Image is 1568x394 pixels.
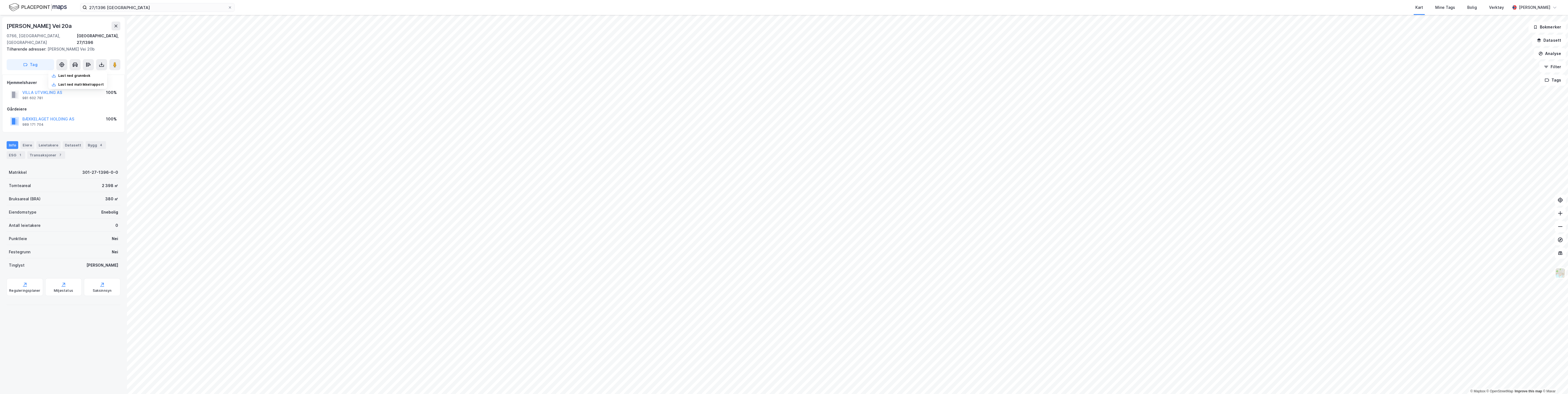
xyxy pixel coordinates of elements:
div: Saksinnsyn [93,288,112,293]
div: [PERSON_NAME] Vei 20a [7,22,73,30]
div: Enebolig [101,209,118,216]
div: Verktøy [1489,4,1504,11]
a: Mapbox [1470,389,1485,393]
img: Z [1555,268,1566,278]
div: Bygg [86,141,106,149]
button: Tags [1540,75,1566,86]
div: Eiere [20,141,34,149]
div: Festegrunn [9,249,30,255]
div: Leietakere [36,141,60,149]
div: 989 171 704 [22,122,44,127]
div: Antall leietakere [9,222,41,229]
div: 4 [98,142,104,148]
div: Eiendomstype [9,209,36,216]
div: 2 398 ㎡ [102,182,118,189]
input: Søk på adresse, matrikkel, gårdeiere, leietakere eller personer [87,3,228,12]
div: Nei [112,235,118,242]
div: 100% [106,89,117,96]
div: 380 ㎡ [105,196,118,202]
div: Kontrollprogram for chat [1540,367,1568,394]
div: Nei [112,249,118,255]
button: Bokmerker [1529,22,1566,33]
div: 100% [106,116,117,122]
div: Datasett [63,141,83,149]
div: Bruksareal (BRA) [9,196,41,202]
div: Last ned matrikkelrapport [58,82,104,87]
a: Improve this map [1515,389,1542,393]
div: Gårdeiere [7,106,120,112]
div: Transaksjoner [27,151,65,159]
img: logo.f888ab2527a4732fd821a326f86c7f29.svg [9,2,67,12]
span: Tilhørende adresser: [7,47,47,51]
div: 981 602 781 [22,96,43,100]
div: [PERSON_NAME] [1519,4,1550,11]
div: Tomteareal [9,182,31,189]
div: Kart [1415,4,1423,11]
div: 7 [57,152,63,158]
button: Analyse [1534,48,1566,59]
div: Matrikkel [9,169,27,176]
div: Info [7,141,18,149]
button: Datasett [1532,35,1566,46]
div: Bolig [1467,4,1477,11]
div: Reguleringsplaner [9,288,40,293]
div: 0 [115,222,118,229]
div: Tinglyst [9,262,25,269]
div: [PERSON_NAME] Vei 20b [7,46,116,52]
iframe: Chat Widget [1540,367,1568,394]
div: Last ned grunnbok [58,73,90,78]
div: Punktleie [9,235,27,242]
div: ESG [7,151,25,159]
div: Mine Tags [1435,4,1455,11]
div: Miljøstatus [54,288,73,293]
button: Filter [1539,61,1566,72]
div: 301-27-1396-0-0 [82,169,118,176]
div: [PERSON_NAME] [86,262,118,269]
button: Tag [7,59,54,70]
div: 1 [17,152,23,158]
a: OpenStreetMap [1487,389,1513,393]
div: [GEOGRAPHIC_DATA], 27/1396 [77,33,120,46]
div: 0766, [GEOGRAPHIC_DATA], [GEOGRAPHIC_DATA] [7,33,77,46]
div: Hjemmelshaver [7,79,120,86]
